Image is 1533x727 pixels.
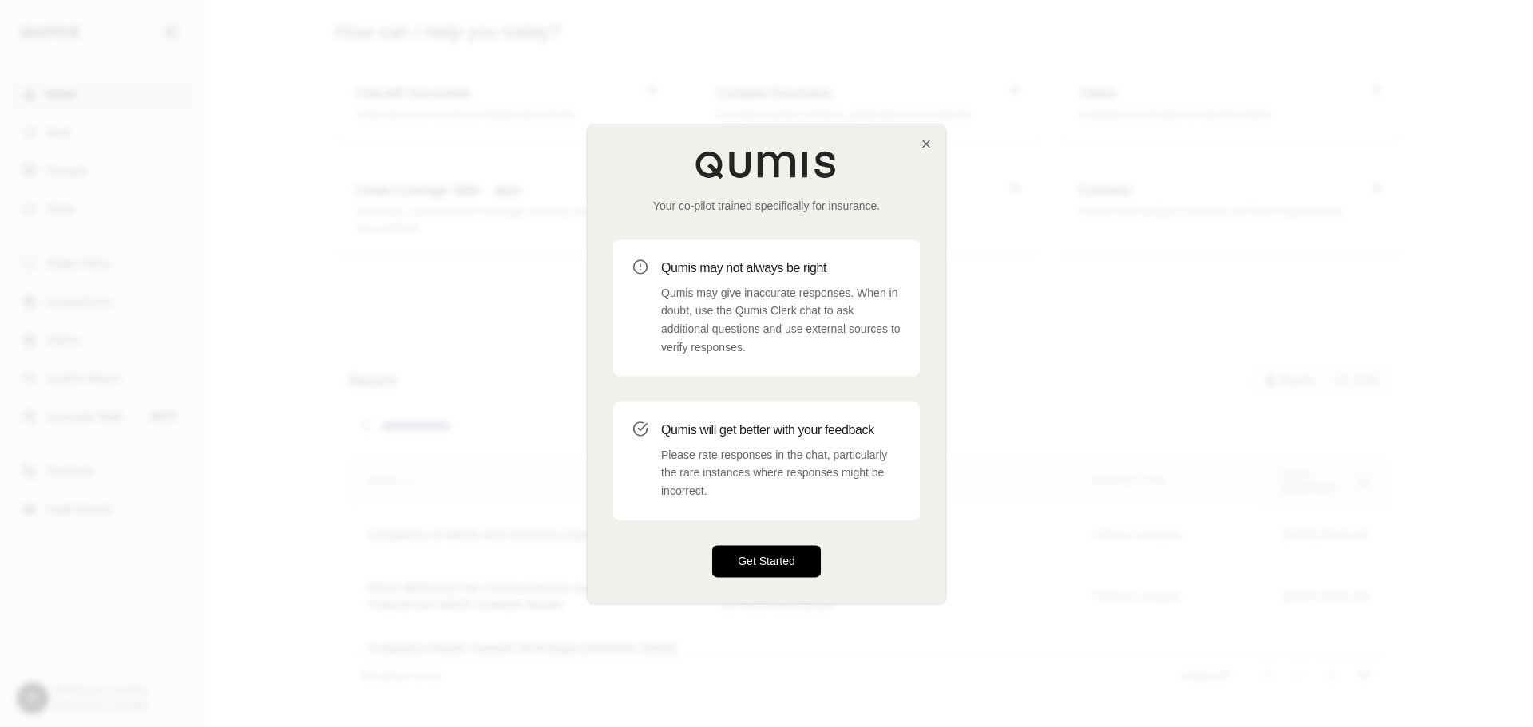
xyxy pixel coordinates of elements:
[712,545,821,577] button: Get Started
[661,446,901,500] p: Please rate responses in the chat, particularly the rare instances where responses might be incor...
[613,198,920,214] p: Your co-pilot trained specifically for insurance.
[661,421,901,440] h3: Qumis will get better with your feedback
[695,150,838,179] img: Qumis Logo
[661,259,901,278] h3: Qumis may not always be right
[661,284,901,357] p: Qumis may give inaccurate responses. When in doubt, use the Qumis Clerk chat to ask additional qu...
